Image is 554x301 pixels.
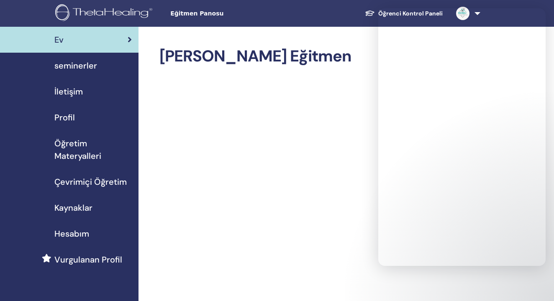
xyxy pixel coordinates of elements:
span: Çevrimiçi Öğretim [54,176,127,188]
span: Ev [54,33,64,46]
iframe: Intercom live chat [378,8,546,266]
h2: [PERSON_NAME] Eğitmen [159,47,479,66]
span: Hesabım [54,227,89,240]
span: Eğitmen Panosu [170,9,296,18]
span: Profil [54,111,75,124]
span: Vurgulanan Profil [54,253,122,266]
a: Öğrenci Kontrol Paneli [358,6,449,21]
span: seminerler [54,59,97,72]
img: graduation-cap-white.svg [365,10,375,17]
span: İletişim [54,85,83,98]
iframe: Intercom live chat [526,273,546,293]
img: logo.png [55,4,155,23]
span: Kaynaklar [54,202,92,214]
span: Öğretim Materyalleri [54,137,132,162]
img: default.jpg [456,7,469,20]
